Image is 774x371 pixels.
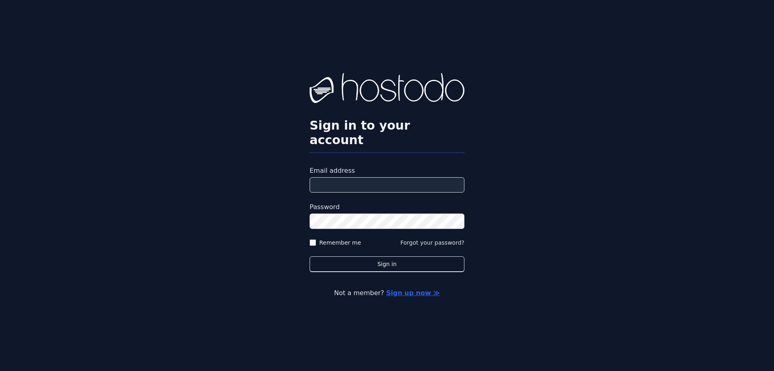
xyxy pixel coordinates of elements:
p: Not a member? [39,288,735,298]
h2: Sign in to your account [310,118,464,147]
label: Remember me [319,239,361,247]
label: Password [310,202,464,212]
img: Hostodo [310,73,464,105]
label: Email address [310,166,464,176]
a: Sign up now ≫ [386,289,440,297]
button: Forgot your password? [400,239,464,247]
button: Sign in [310,256,464,272]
